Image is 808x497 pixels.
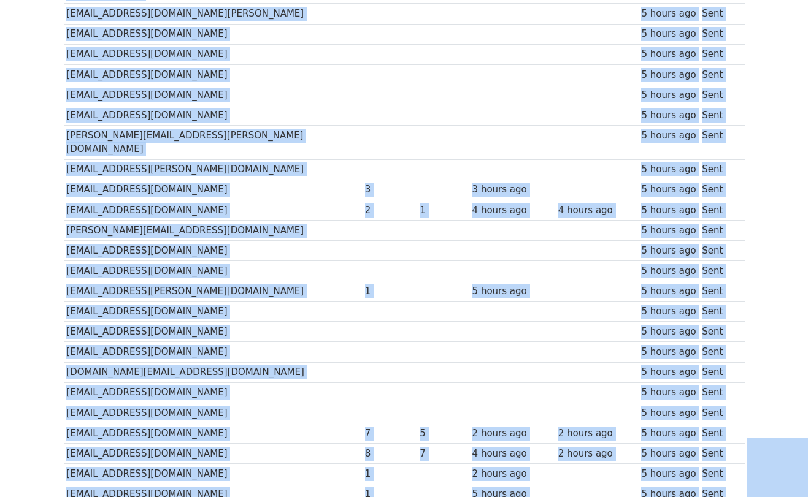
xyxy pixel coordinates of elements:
[365,183,414,197] div: 3
[472,467,552,481] div: 2 hours ago
[699,342,738,362] td: Sent
[699,64,738,85] td: Sent
[747,438,808,497] iframe: Chat Widget
[420,427,466,441] div: 5
[699,322,738,342] td: Sent
[699,159,738,180] td: Sent
[64,281,362,302] td: [EMAIL_ADDRESS][PERSON_NAME][DOMAIN_NAME]
[641,224,696,238] div: 5 hours ago
[365,427,414,441] div: 7
[64,423,362,443] td: [EMAIL_ADDRESS][DOMAIN_NAME]
[641,325,696,339] div: 5 hours ago
[699,362,738,382] td: Sent
[64,362,362,382] td: [DOMAIN_NAME][EMAIL_ADDRESS][DOMAIN_NAME]
[64,382,362,403] td: [EMAIL_ADDRESS][DOMAIN_NAME]
[64,44,362,64] td: [EMAIL_ADDRESS][DOMAIN_NAME]
[641,27,696,41] div: 5 hours ago
[699,85,738,105] td: Sent
[641,203,696,218] div: 5 hours ago
[64,220,362,240] td: [PERSON_NAME][EMAIL_ADDRESS][DOMAIN_NAME]
[641,162,696,176] div: 5 hours ago
[472,183,552,197] div: 3 hours ago
[699,281,738,302] td: Sent
[64,342,362,362] td: [EMAIL_ADDRESS][DOMAIN_NAME]
[641,7,696,21] div: 5 hours ago
[64,302,362,322] td: [EMAIL_ADDRESS][DOMAIN_NAME]
[641,284,696,298] div: 5 hours ago
[641,305,696,319] div: 5 hours ago
[64,180,362,200] td: [EMAIL_ADDRESS][DOMAIN_NAME]
[64,403,362,423] td: [EMAIL_ADDRESS][DOMAIN_NAME]
[699,443,738,463] td: Sent
[558,447,636,461] div: 2 hours ago
[64,240,362,260] td: [EMAIL_ADDRESS][DOMAIN_NAME]
[641,68,696,82] div: 5 hours ago
[365,284,414,298] div: 1
[641,345,696,359] div: 5 hours ago
[641,365,696,379] div: 5 hours ago
[64,64,362,85] td: [EMAIL_ADDRESS][DOMAIN_NAME]
[64,159,362,180] td: [EMAIL_ADDRESS][PERSON_NAME][DOMAIN_NAME]
[641,88,696,102] div: 5 hours ago
[641,244,696,258] div: 5 hours ago
[420,447,466,461] div: 7
[699,382,738,403] td: Sent
[699,44,738,64] td: Sent
[472,203,552,218] div: 4 hours ago
[64,24,362,44] td: [EMAIL_ADDRESS][DOMAIN_NAME]
[699,126,738,160] td: Sent
[699,180,738,200] td: Sent
[641,427,696,441] div: 5 hours ago
[64,105,362,125] td: [EMAIL_ADDRESS][DOMAIN_NAME]
[641,447,696,461] div: 5 hours ago
[699,423,738,443] td: Sent
[699,220,738,240] td: Sent
[699,4,738,24] td: Sent
[699,24,738,44] td: Sent
[641,467,696,481] div: 5 hours ago
[64,200,362,220] td: [EMAIL_ADDRESS][DOMAIN_NAME]
[64,464,362,484] td: [EMAIL_ADDRESS][DOMAIN_NAME]
[472,447,552,461] div: 4 hours ago
[699,403,738,423] td: Sent
[699,464,738,484] td: Sent
[699,200,738,220] td: Sent
[699,302,738,322] td: Sent
[64,126,362,160] td: [PERSON_NAME][EMAIL_ADDRESS][PERSON_NAME][DOMAIN_NAME]
[64,261,362,281] td: [EMAIL_ADDRESS][DOMAIN_NAME]
[365,467,414,481] div: 1
[641,47,696,61] div: 5 hours ago
[558,203,636,218] div: 4 hours ago
[64,85,362,105] td: [EMAIL_ADDRESS][DOMAIN_NAME]
[699,105,738,125] td: Sent
[641,406,696,420] div: 5 hours ago
[365,447,414,461] div: 8
[641,264,696,278] div: 5 hours ago
[641,183,696,197] div: 5 hours ago
[64,443,362,463] td: [EMAIL_ADDRESS][DOMAIN_NAME]
[365,203,414,218] div: 2
[472,427,552,441] div: 2 hours ago
[641,385,696,400] div: 5 hours ago
[558,427,636,441] div: 2 hours ago
[64,4,362,24] td: [EMAIL_ADDRESS][DOMAIN_NAME][PERSON_NAME]
[64,322,362,342] td: [EMAIL_ADDRESS][DOMAIN_NAME]
[641,108,696,123] div: 5 hours ago
[699,261,738,281] td: Sent
[699,240,738,260] td: Sent
[472,284,552,298] div: 5 hours ago
[420,203,466,218] div: 1
[641,129,696,143] div: 5 hours ago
